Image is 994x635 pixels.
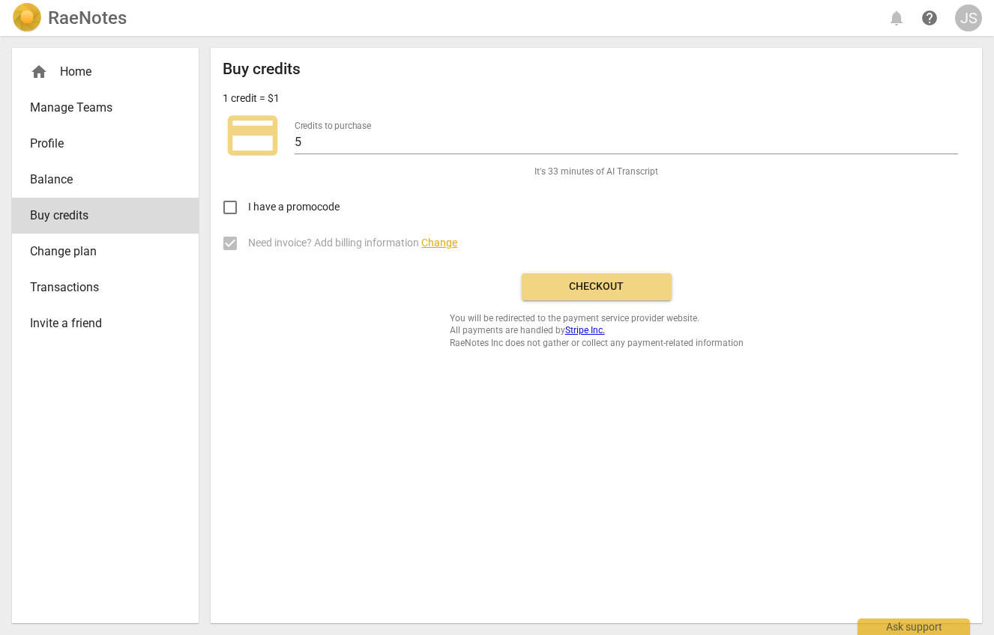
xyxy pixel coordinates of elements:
[450,312,744,350] span: You will be redirected to the payment service provider website. All payments are handled by RaeNo...
[30,63,48,81] span: home
[223,60,301,79] h2: Buy credits
[955,4,982,31] button: JS
[48,7,127,28] h2: RaeNotes
[30,279,169,297] span: Transactions
[248,199,340,215] span: I have a promocode
[12,126,199,162] a: Profile
[12,3,42,33] img: Logo
[248,235,457,251] span: Need invoice? Add billing information
[916,4,943,31] a: Help
[12,270,199,306] a: Transactions
[565,325,605,335] a: Stripe Inc.
[421,237,457,249] span: Change
[223,106,283,165] span: credit_card
[12,90,199,126] a: Manage Teams
[12,162,199,198] a: Balance
[12,306,199,341] a: Invite a friend
[921,9,939,27] span: help
[30,207,169,225] span: Buy credits
[30,243,169,261] span: Change plan
[295,121,371,130] label: Credits to purchase
[30,315,169,332] span: Invite a friend
[534,279,660,294] span: Checkout
[223,91,280,106] p: 1 credit = $1
[12,54,199,90] div: Home
[12,234,199,270] a: Change plan
[30,171,169,189] span: Balance
[522,273,672,300] button: Checkout
[12,198,199,234] a: Buy credits
[858,619,970,635] div: Ask support
[30,99,169,117] span: Manage Teams
[534,165,658,178] span: It's 33 minutes of AI Transcript
[30,63,169,81] div: Home
[12,3,127,33] a: LogoRaeNotes
[30,135,169,153] span: Profile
